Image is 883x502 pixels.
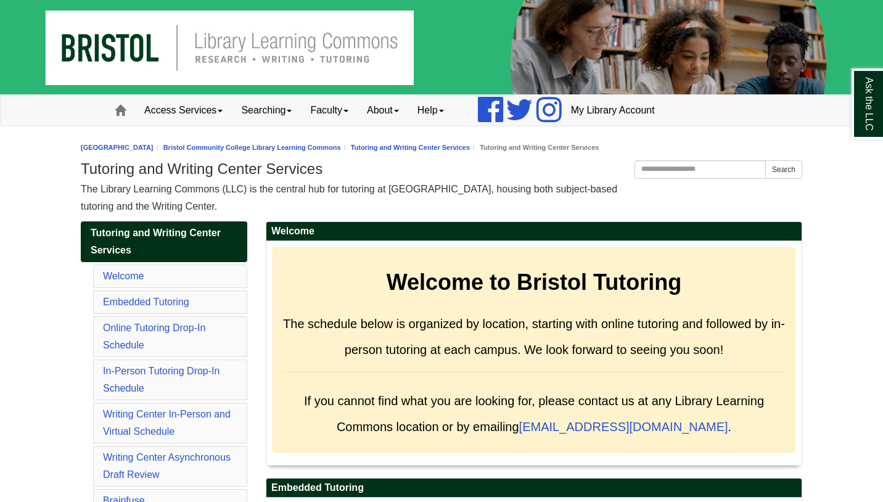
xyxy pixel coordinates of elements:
[135,95,232,126] a: Access Services
[562,95,664,126] a: My Library Account
[351,144,470,151] a: Tutoring and Writing Center Services
[91,228,221,255] span: Tutoring and Writing Center Services
[387,270,682,295] strong: Welcome to Bristol Tutoring
[103,297,189,307] a: Embedded Tutoring
[266,479,802,498] h2: Embedded Tutoring
[81,221,247,262] a: Tutoring and Writing Center Services
[232,95,301,126] a: Searching
[304,394,764,434] span: If you cannot find what you are looking for, please contact us at any Library Learning Commons lo...
[301,95,358,126] a: Faculty
[81,160,802,178] h1: Tutoring and Writing Center Services
[103,323,205,350] a: Online Tutoring Drop-In Schedule
[408,95,453,126] a: Help
[103,409,231,437] a: Writing Center In-Person and Virtual Schedule
[358,95,408,126] a: About
[470,142,599,154] li: Tutoring and Writing Center Services
[283,317,785,356] span: The schedule below is organized by location, starting with online tutoring and followed by in-per...
[81,142,802,154] nav: breadcrumb
[103,452,231,480] a: Writing Center Asynchronous Draft Review
[266,222,802,241] h2: Welcome
[765,160,802,179] button: Search
[519,420,728,434] a: [EMAIL_ADDRESS][DOMAIN_NAME]
[81,144,154,151] a: [GEOGRAPHIC_DATA]
[103,366,220,393] a: In-Person Tutoring Drop-In Schedule
[163,144,341,151] a: Bristol Community College Library Learning Commons
[103,271,144,281] a: Welcome
[81,184,617,212] span: The Library Learning Commons (LLC) is the central hub for tutoring at [GEOGRAPHIC_DATA], housing ...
